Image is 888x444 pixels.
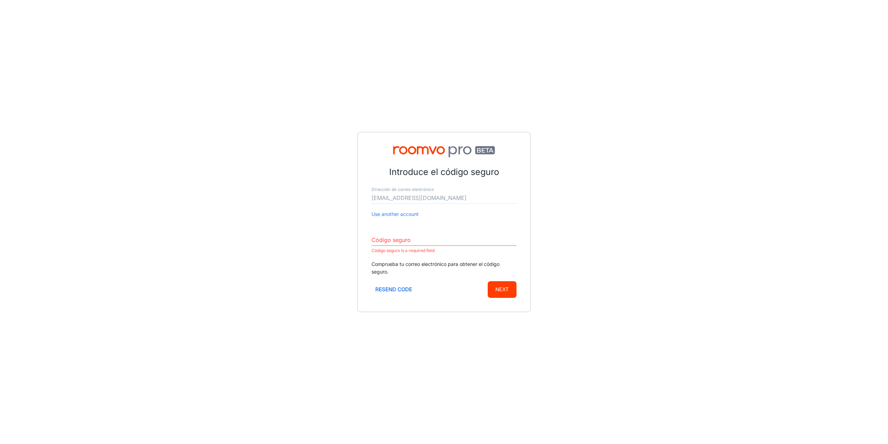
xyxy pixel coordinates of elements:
[372,187,434,193] label: Dirección de correo electrónico
[372,166,516,179] p: Introduce el código seguro
[372,235,516,246] input: Enter secure code
[372,246,516,255] p: Código seguro is a required field
[372,210,419,218] button: Use another account
[372,260,516,276] p: Comprueba tu correo electrónico para obtener el código seguro.
[488,281,516,298] button: Next
[372,146,516,157] img: Roomvo PRO Beta
[372,193,516,204] input: myname@example.com
[372,281,416,298] button: Resend code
